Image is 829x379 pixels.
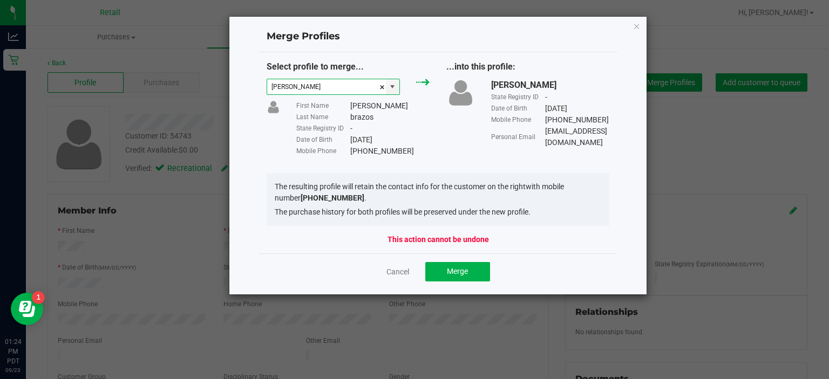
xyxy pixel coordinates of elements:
[386,266,409,277] a: Cancel
[545,92,547,103] div: -
[32,291,45,304] iframe: Resource center unread badge
[491,92,545,102] div: State Registry ID
[267,30,610,44] h4: Merge Profiles
[491,115,545,125] div: Mobile Phone
[275,206,602,218] li: The purchase history for both profiles will be preserved under the new profile.
[267,100,280,114] img: user-icon.png
[267,79,386,94] input: Type customer name to search
[11,293,43,325] iframe: Resource center
[296,123,350,133] div: State Registry ID
[296,112,350,122] div: Last Name
[446,79,475,107] img: user-icon.png
[350,100,408,112] div: [PERSON_NAME]
[296,101,350,111] div: First Name
[491,132,545,142] div: Personal Email
[416,79,430,86] img: green_arrow.svg
[296,146,350,156] div: Mobile Phone
[296,135,350,144] div: Date of Birth
[446,61,515,72] span: ...into this profile:
[633,19,641,32] button: Close
[545,114,609,126] div: [PHONE_NUMBER]
[350,112,373,123] div: brazos
[545,103,567,114] div: [DATE]
[267,61,364,72] span: Select profile to merge...
[275,182,564,202] span: with mobile number .
[388,234,489,245] strong: This action cannot be undone
[301,194,364,202] strong: [PHONE_NUMBER]
[350,123,352,134] div: -
[350,146,414,157] div: [PHONE_NUMBER]
[425,262,490,281] button: Merge
[447,267,468,275] span: Merge
[491,104,545,113] div: Date of Birth
[275,181,602,204] li: The resulting profile will retain the contact info for the customer on the right
[350,134,372,146] div: [DATE]
[379,79,385,95] span: clear
[545,126,610,148] div: [EMAIL_ADDRESS][DOMAIN_NAME]
[491,79,556,92] div: [PERSON_NAME]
